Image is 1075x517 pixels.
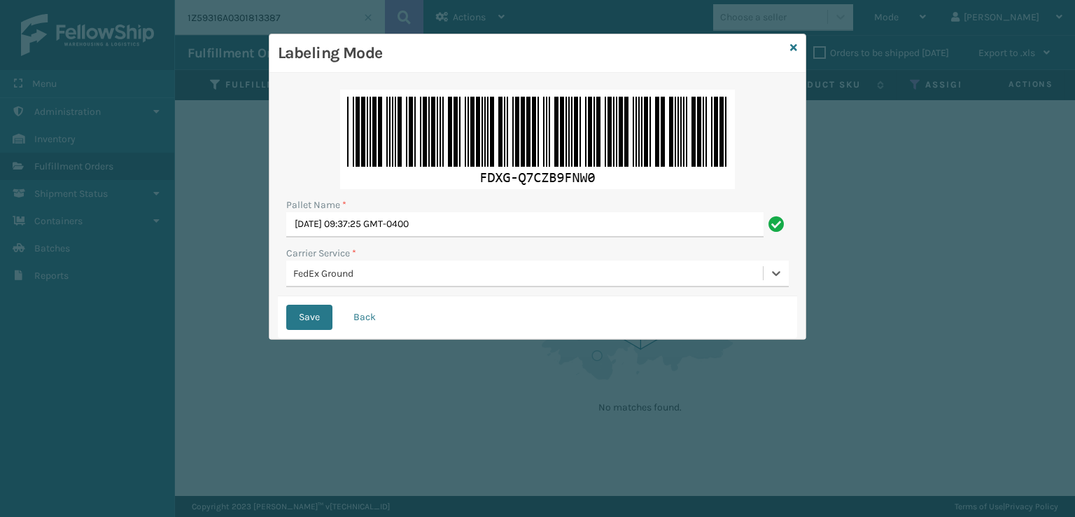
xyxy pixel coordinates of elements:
[278,43,785,64] h3: Labeling Mode
[293,266,764,281] div: FedEx Ground
[286,198,346,212] label: Pallet Name
[286,246,356,261] label: Carrier Service
[341,305,388,330] button: Back
[286,305,332,330] button: Save
[340,90,735,189] img: +vfTAoAAAABklEQVQDABAZQGqokmNNAAAAAElFTkSuQmCC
